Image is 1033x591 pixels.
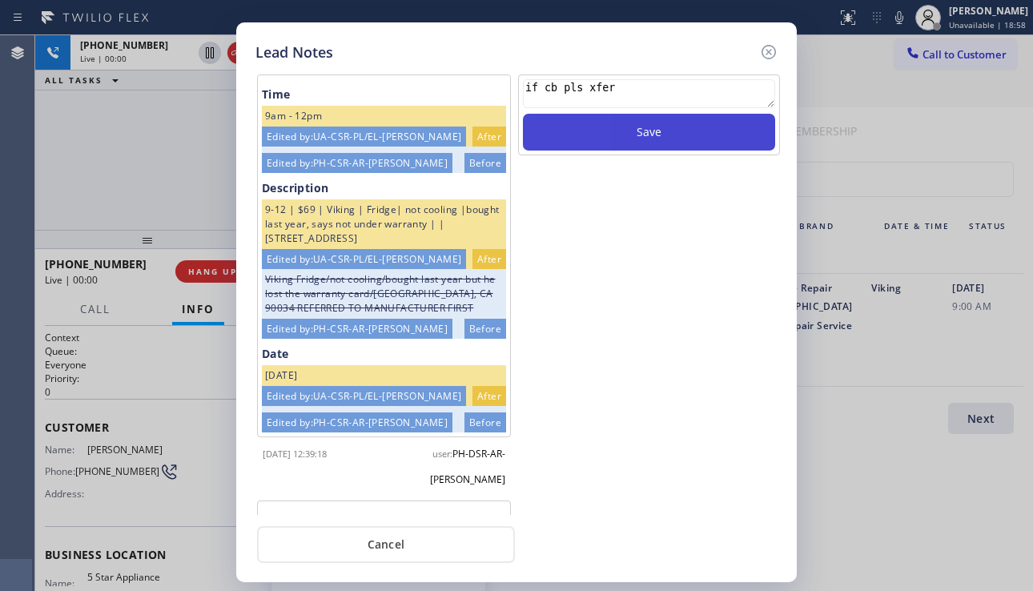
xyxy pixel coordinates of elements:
div: Edited by: UA-CSR-PL/EL-[PERSON_NAME] [262,386,466,406]
div: After [472,127,506,147]
div: Before [464,153,506,173]
div: Edited by: UA-CSR-PL/EL-[PERSON_NAME] [262,249,466,269]
div: Description [262,178,506,199]
div: Before [464,412,506,432]
button: Save [523,114,775,151]
div: After [472,386,506,406]
span: [DATE] 12:39:18 [263,448,327,460]
div: Date [262,344,506,365]
div: Edited by: UA-CSR-PL/EL-[PERSON_NAME] [262,127,466,147]
span: PH-DSR-AR-[PERSON_NAME] [430,447,505,486]
textarea: if cb pls xfer [523,79,775,108]
div: Edited by: PH-CSR-AR-[PERSON_NAME] [262,153,452,173]
h5: Lead Notes [255,42,333,63]
div: After [472,249,506,269]
div: Time [262,84,506,106]
div: Before [464,319,506,339]
button: Cancel [257,526,515,563]
div: 9am - 12pm [262,106,506,127]
div: 9-12 | $69 | Viking | Fridge| not cooling |bought last year, says not under warranty | | [STREET_... [262,199,506,249]
div: Edited by: PH-CSR-AR-[PERSON_NAME] [262,319,452,339]
div: [DATE] [262,365,506,386]
div: Description [262,510,506,532]
div: Edited by: PH-CSR-AR-[PERSON_NAME] [262,412,452,432]
div: Viking Fridge/not cooling/bought last year but he lost the warranty card/[GEOGRAPHIC_DATA], CA 90... [262,269,506,319]
span: user: [432,448,452,460]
